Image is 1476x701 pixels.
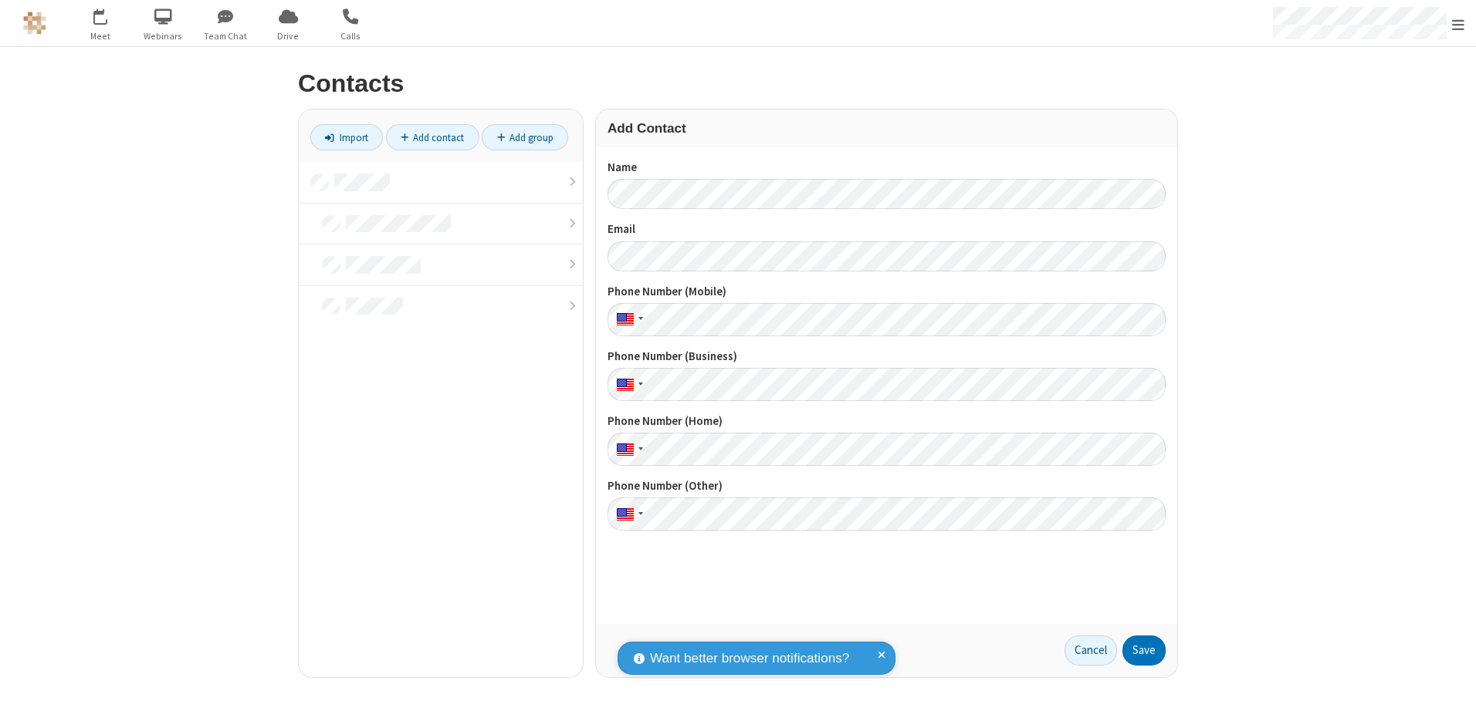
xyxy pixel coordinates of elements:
[608,433,648,466] div: United States: + 1
[482,124,568,150] a: Add group
[197,29,255,43] span: Team Chat
[608,477,1166,495] label: Phone Number (Other)
[608,283,1166,301] label: Phone Number (Mobile)
[608,221,1166,238] label: Email
[608,348,1166,366] label: Phone Number (Business)
[608,413,1166,430] label: Phone Number (Home)
[608,121,1166,136] h3: Add Contact
[23,12,46,35] img: QA Selenium DO NOT DELETE OR CHANGE
[72,29,130,43] span: Meet
[134,29,192,43] span: Webinars
[608,497,648,531] div: United States: + 1
[104,8,114,20] div: 1
[386,124,479,150] a: Add contact
[259,29,317,43] span: Drive
[322,29,380,43] span: Calls
[298,70,1178,97] h2: Contacts
[650,649,849,669] span: Want better browser notifications?
[608,368,648,401] div: United States: + 1
[1065,635,1117,666] a: Cancel
[608,303,648,336] div: United States: + 1
[310,124,383,150] a: Import
[1122,635,1166,666] button: Save
[608,159,1166,177] label: Name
